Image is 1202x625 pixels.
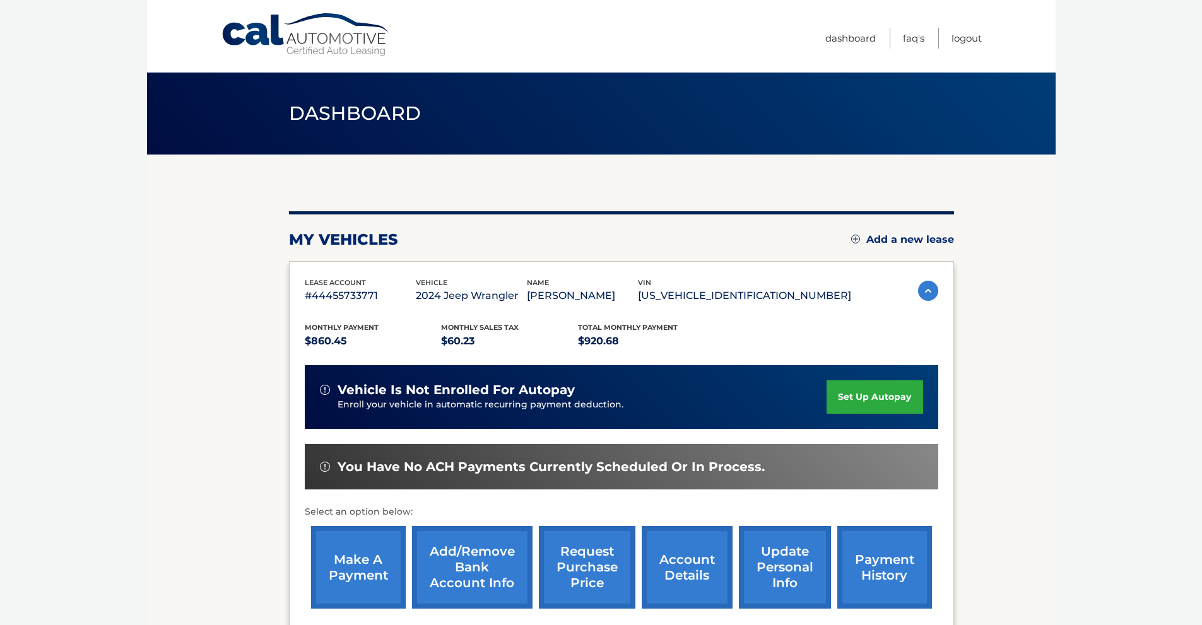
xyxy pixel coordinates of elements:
h2: my vehicles [289,230,398,249]
p: 2024 Jeep Wrangler [416,287,527,305]
img: accordion-active.svg [918,281,938,301]
p: $860.45 [305,332,442,350]
a: payment history [837,526,932,609]
img: alert-white.svg [320,462,330,472]
span: Dashboard [289,102,421,125]
p: [PERSON_NAME] [527,287,638,305]
a: Cal Automotive [221,13,391,57]
a: request purchase price [539,526,635,609]
img: alert-white.svg [320,385,330,395]
span: name [527,278,549,287]
a: Add a new lease [851,233,954,246]
a: FAQ's [903,28,924,49]
span: You have no ACH payments currently scheduled or in process. [338,459,765,475]
p: $920.68 [578,332,715,350]
span: Monthly Payment [305,323,379,332]
p: Select an option below: [305,505,938,520]
span: Monthly sales Tax [441,323,519,332]
span: vehicle is not enrolled for autopay [338,382,575,398]
a: Dashboard [825,28,876,49]
a: Logout [952,28,982,49]
span: vehicle [416,278,447,287]
a: update personal info [739,526,831,609]
p: #44455733771 [305,287,416,305]
p: Enroll your vehicle in automatic recurring payment deduction. [338,398,827,412]
p: $60.23 [441,332,578,350]
p: [US_VEHICLE_IDENTIFICATION_NUMBER] [638,287,851,305]
a: account details [642,526,733,609]
span: Total Monthly Payment [578,323,678,332]
img: add.svg [851,235,860,243]
a: Add/Remove bank account info [412,526,533,609]
span: lease account [305,278,366,287]
a: set up autopay [827,380,922,414]
a: make a payment [311,526,406,609]
span: vin [638,278,651,287]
